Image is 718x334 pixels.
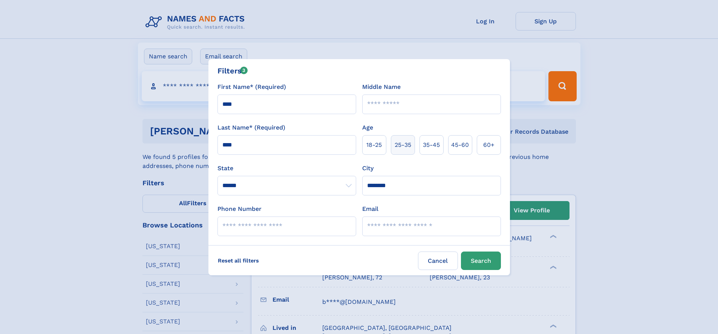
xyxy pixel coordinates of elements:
[217,204,262,214] label: Phone Number
[395,140,411,149] span: 25‑35
[423,140,440,149] span: 35‑45
[451,140,469,149] span: 45‑60
[483,140,494,149] span: 60+
[366,140,382,149] span: 18‑25
[362,204,378,214] label: Email
[213,252,264,270] label: Reset all filters
[217,123,285,132] label: Last Name* (Required)
[217,65,248,76] div: Filters
[217,82,286,92] label: First Name* (Required)
[461,252,501,270] button: Search
[362,82,401,92] label: Middle Name
[362,123,373,132] label: Age
[362,164,374,173] label: City
[217,164,356,173] label: State
[418,252,458,270] label: Cancel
